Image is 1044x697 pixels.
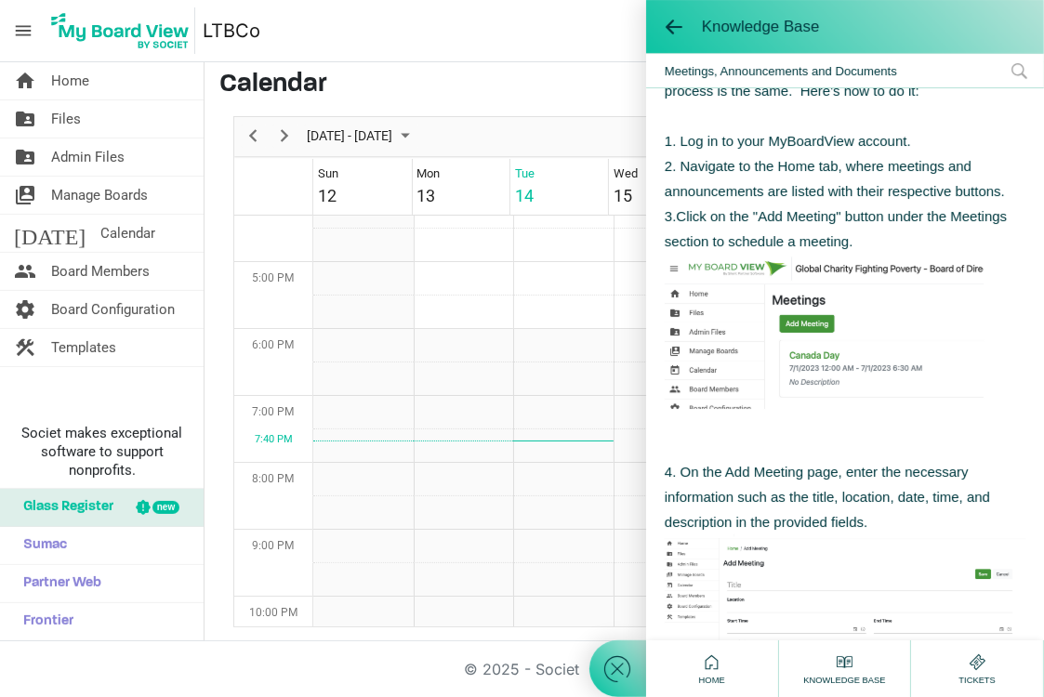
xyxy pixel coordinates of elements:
[14,565,101,602] span: Partner Web
[515,164,535,183] div: Tue
[14,253,36,290] span: people
[14,138,36,176] span: folder_shared
[152,501,179,514] div: new
[14,329,36,366] span: construction
[646,54,1044,87] span: Meetings, Announcements and Documents
[694,674,730,687] span: Home
[665,534,1025,678] img: edbsnd6aff8ee116750b0eae991c8e8aee5abf6dd45c3cecc302f33b8548f9579e66a32ccd3ea78b6b568f19e13af8d80...
[417,183,436,208] div: 13
[318,183,337,208] div: 12
[799,674,890,687] span: Knowledge Base
[954,651,1000,687] div: Tickets
[203,12,260,49] a: LTBCo
[253,539,295,552] span: 9:00 PM
[253,338,295,351] span: 6:00 PM
[417,164,441,183] div: Mon
[304,125,418,148] button: October 2025
[954,674,1000,687] span: Tickets
[219,70,1029,101] h3: Calendar
[233,116,1015,627] div: Week of October 14, 2025
[14,62,36,99] span: home
[14,177,36,214] span: switch_account
[253,271,295,284] span: 5:00 PM
[46,7,203,54] a: My Board View Logo
[799,651,890,687] div: Knowledge Base
[269,117,300,156] div: next period
[46,7,195,54] img: My Board View Logo
[8,424,195,480] span: Societ makes exceptional software to support nonprofits.
[665,254,985,409] img: edbsn7ae1326fcaa9fc7fec2cf1fa21a22e9ef1735ea3cacca528e00aeb5991305058811e321aafe921c65980f5254a17...
[253,405,295,418] span: 7:00 PM
[14,291,36,328] span: settings
[51,253,150,290] span: Board Members
[100,215,155,252] span: Calendar
[318,164,338,183] div: Sun
[702,18,820,36] span: Knowledge Base
[272,125,297,148] button: Next
[237,117,269,156] div: previous period
[51,291,175,328] span: Board Configuration
[665,208,1007,249] span: Click on the "Add Meeting" button under the Meetings section to schedule a meeting.
[241,125,266,148] button: Previous
[51,177,148,214] span: Manage Boards
[665,153,1025,204] div: 2. Navigate to the Home tab, where meetings and announcements are listed with their respective bu...
[51,62,89,99] span: Home
[465,660,580,678] a: © 2025 - Societ
[694,651,730,687] div: Home
[665,128,1025,153] div: 1. Log in to your MyBoardView account.
[6,13,41,48] span: menu
[515,183,534,208] div: 14
[14,215,86,252] span: [DATE]
[305,125,394,148] span: [DATE] - [DATE]
[665,459,1025,534] div: 4. On the Add Meeting page, enter the necessary information such as the title, location, date, ti...
[51,100,81,138] span: Files
[51,138,125,176] span: Admin Files
[51,329,116,366] span: Templates
[249,606,297,619] span: 10:00 PM
[14,527,67,564] span: Sumac
[14,489,113,526] span: Glass Register
[253,472,295,485] span: 8:00 PM
[665,204,1025,254] div: 3.
[300,117,421,156] div: October 12 - 18, 2025
[14,603,73,640] span: Frontier
[234,432,313,448] div: 7:40 PM
[14,100,36,138] span: folder_shared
